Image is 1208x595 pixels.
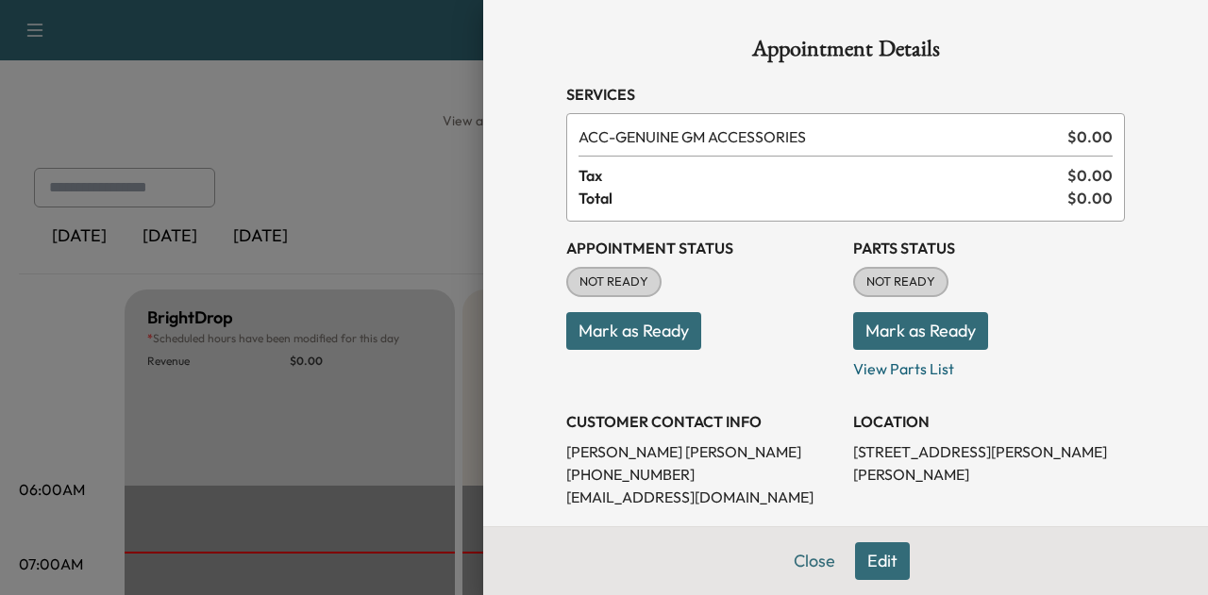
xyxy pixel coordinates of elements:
[568,273,660,291] span: NOT READY
[853,410,1125,433] h3: LOCATION
[853,237,1125,259] h3: Parts Status
[1067,187,1113,209] span: $ 0.00
[566,38,1125,68] h1: Appointment Details
[566,83,1125,106] h3: Services
[566,410,838,433] h3: CUSTOMER CONTACT INFO
[1067,125,1113,148] span: $ 0.00
[579,187,1067,209] span: Total
[566,312,701,350] button: Mark as Ready
[853,440,1125,486] p: [STREET_ADDRESS][PERSON_NAME][PERSON_NAME]
[853,312,988,350] button: Mark as Ready
[781,542,847,580] button: Close
[855,542,910,580] button: Edit
[579,125,1060,148] span: GENUINE GM ACCESSORIES
[855,273,947,291] span: NOT READY
[566,237,838,259] h3: Appointment Status
[566,486,838,508] p: [EMAIL_ADDRESS][DOMAIN_NAME]
[853,350,1125,380] p: View Parts List
[579,164,1067,187] span: Tax
[566,463,838,486] p: [PHONE_NUMBER]
[566,440,838,463] p: [PERSON_NAME] [PERSON_NAME]
[1067,164,1113,187] span: $ 0.00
